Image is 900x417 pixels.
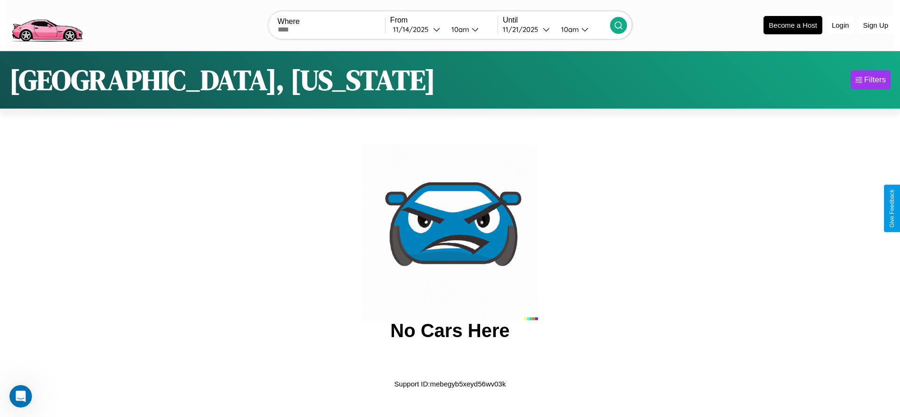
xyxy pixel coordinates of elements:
label: Where [278,17,385,26]
label: From [390,16,498,24]
img: car [362,144,538,320]
button: Become a Host [763,16,822,34]
h1: [GEOGRAPHIC_DATA], [US_STATE] [9,61,435,99]
button: Login [827,16,854,34]
div: 11 / 14 / 2025 [393,25,433,34]
img: logo [7,5,87,44]
iframe: Intercom live chat [9,385,32,408]
button: Sign Up [859,16,893,34]
div: 11 / 21 / 2025 [503,25,543,34]
button: 10am [444,24,498,34]
button: 10am [554,24,610,34]
button: 11/14/2025 [390,24,444,34]
label: Until [503,16,610,24]
button: Filters [851,71,891,89]
h2: No Cars Here [390,320,509,341]
div: 10am [447,25,472,34]
p: Support ID: mebegyb5xeyd56wv03k [394,378,506,390]
div: Give Feedback [889,189,895,228]
div: 10am [556,25,581,34]
div: Filters [864,75,886,85]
